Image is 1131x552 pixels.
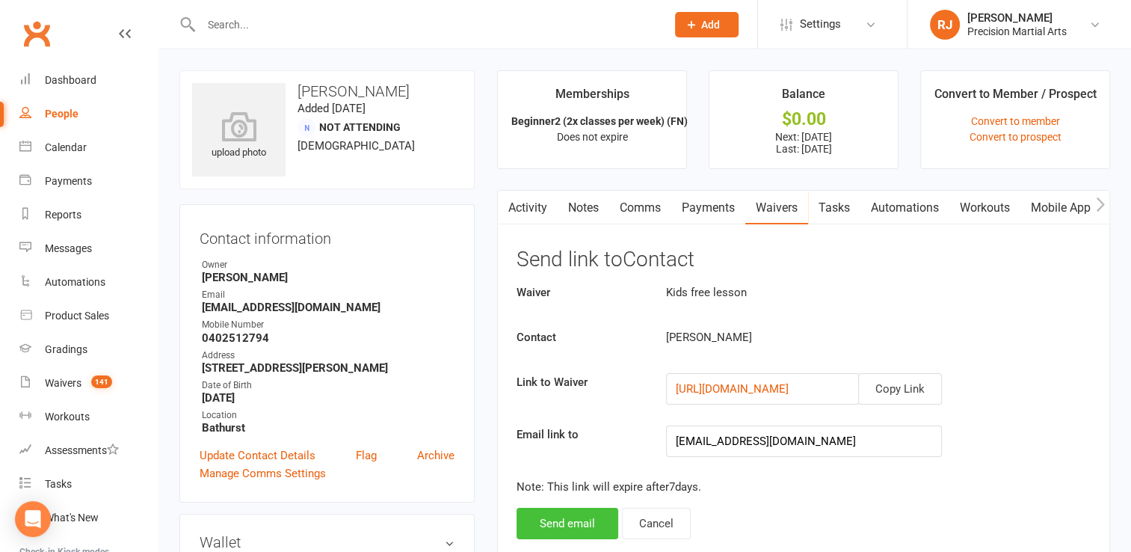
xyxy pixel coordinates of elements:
[517,248,1091,272] h3: Send link to Contact
[934,85,1097,111] div: Convert to Member / Prospect
[505,328,655,346] label: Contact
[858,373,942,405] button: Copy Link
[930,10,960,40] div: RJ
[517,478,1091,496] p: Note: This link will expire after 7 days.
[19,64,158,97] a: Dashboard
[45,74,96,86] div: Dashboard
[505,283,655,301] label: Waiver
[655,328,1003,346] div: [PERSON_NAME]
[202,258,454,272] div: Owner
[19,232,158,266] a: Messages
[45,242,92,254] div: Messages
[45,343,87,355] div: Gradings
[202,361,454,375] strong: [STREET_ADDRESS][PERSON_NAME]
[782,85,825,111] div: Balance
[517,508,618,539] button: Send email
[655,283,1003,301] div: Kids free lesson
[1020,191,1101,225] a: Mobile App
[202,331,454,345] strong: 0402512794
[676,382,789,396] a: [URL][DOMAIN_NAME]
[505,373,655,391] label: Link to Waiver
[723,131,884,155] p: Next: [DATE] Last: [DATE]
[45,276,105,288] div: Automations
[800,7,841,41] span: Settings
[19,501,158,535] a: What's New
[745,191,808,225] a: Waivers
[45,209,81,221] div: Reports
[197,14,656,35] input: Search...
[19,467,158,501] a: Tasks
[505,426,655,444] label: Email link to
[555,85,629,111] div: Memberships
[298,102,366,115] time: Added [DATE]
[200,534,454,551] h3: Wallet
[417,447,454,464] a: Archive
[949,191,1020,225] a: Workouts
[202,288,454,302] div: Email
[45,444,119,456] div: Assessments
[356,447,377,464] a: Flag
[202,391,454,405] strong: [DATE]
[967,25,1067,38] div: Precision Martial Arts
[701,19,720,31] span: Add
[202,421,454,435] strong: Bathurst
[202,271,454,284] strong: [PERSON_NAME]
[860,191,949,225] a: Automations
[19,97,158,131] a: People
[45,175,92,187] div: Payments
[19,198,158,232] a: Reports
[200,464,326,482] a: Manage Comms Settings
[557,131,628,143] span: Does not expire
[498,191,558,225] a: Activity
[202,349,454,363] div: Address
[969,131,1061,143] a: Convert to prospect
[45,411,90,423] div: Workouts
[200,447,315,464] a: Update Contact Details
[609,191,671,225] a: Comms
[200,224,454,247] h3: Contact information
[45,377,81,389] div: Waivers
[19,434,158,467] a: Assessments
[319,121,401,133] span: Not Attending
[45,478,72,490] div: Tasks
[91,375,112,388] span: 141
[808,191,860,225] a: Tasks
[202,378,454,393] div: Date of Birth
[19,266,158,299] a: Automations
[967,11,1067,25] div: [PERSON_NAME]
[45,512,99,524] div: What's New
[45,141,87,153] div: Calendar
[202,318,454,332] div: Mobile Number
[298,139,415,153] span: [DEMOGRAPHIC_DATA]
[19,367,158,400] a: Waivers 141
[15,501,51,537] div: Open Intercom Messenger
[675,12,739,37] button: Add
[19,131,158,165] a: Calendar
[45,310,109,322] div: Product Sales
[45,108,78,120] div: People
[202,408,454,423] div: Location
[622,508,691,539] button: Cancel
[511,115,688,127] strong: Beginner2 (2x classes per week) (FN)
[192,111,286,161] div: upload photo
[970,115,1059,127] a: Convert to member
[19,165,158,198] a: Payments
[18,15,55,52] a: Clubworx
[202,301,454,314] strong: [EMAIL_ADDRESS][DOMAIN_NAME]
[192,83,462,99] h3: [PERSON_NAME]
[19,400,158,434] a: Workouts
[558,191,609,225] a: Notes
[671,191,745,225] a: Payments
[723,111,884,127] div: $0.00
[19,299,158,333] a: Product Sales
[19,333,158,367] a: Gradings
